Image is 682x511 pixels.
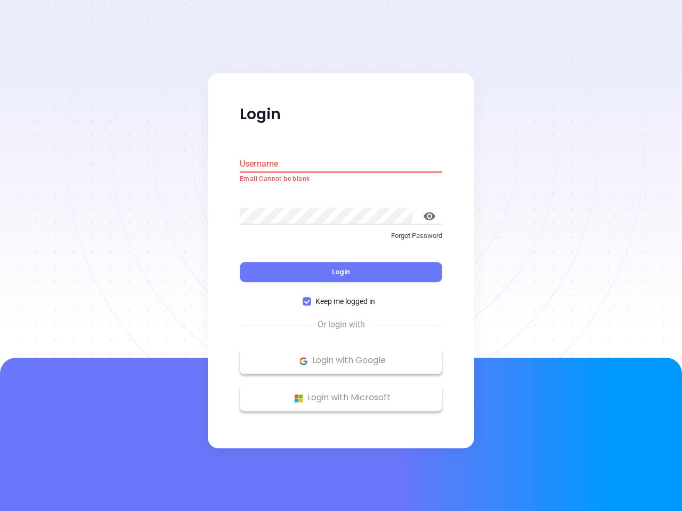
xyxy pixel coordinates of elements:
span: Keep me logged in [311,296,379,308]
img: Microsoft Logo [292,392,305,405]
p: Email Cannot be blank [240,174,442,185]
button: toggle password visibility [417,203,442,229]
a: Forgot Password [240,230,442,250]
button: Login [240,262,442,283]
span: Login [332,268,350,277]
p: Login with Google [245,353,437,369]
img: Google Logo [297,355,310,368]
p: Login [240,105,442,124]
p: Login with Microsoft [245,390,437,406]
button: Microsoft Logo Login with Microsoft [240,385,442,411]
p: Forgot Password [240,230,442,241]
span: Or login with [312,319,370,332]
button: Google Logo Login with Google [240,348,442,374]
